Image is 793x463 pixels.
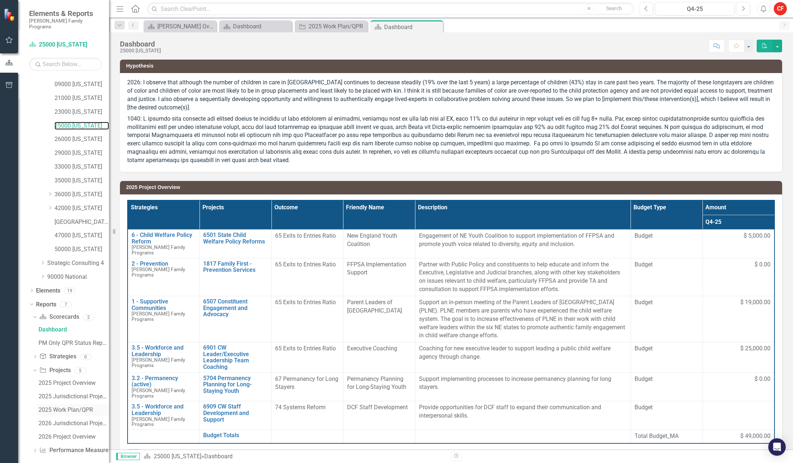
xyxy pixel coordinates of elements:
div: 25000 [US_STATE] [120,48,161,53]
a: 29000 [US_STATE] [55,149,109,157]
span: $ 25,000.00 [740,345,770,353]
span: 74 Systems Reform [275,404,326,411]
div: Dashboard [384,23,441,32]
a: 2025 Work Plan/QPR [37,404,109,416]
p: Coaching for new executive leader to support leading a public child welfare agency through change. [419,345,627,361]
span: 67 Permanency for Long Stayers [275,375,338,391]
p: 2026: I observe that although the number of children in care in [GEOGRAPHIC_DATA] continues to de... [127,78,775,113]
a: 50000 [US_STATE] [55,245,109,254]
span: [PERSON_NAME] Family Programs [132,357,185,368]
a: 23000 [US_STATE] [55,108,109,116]
span: [PERSON_NAME] Family Programs [132,266,185,278]
div: 7 [60,301,72,307]
a: 2 - Prevention [132,261,196,267]
span: $ 0.00 [754,261,770,269]
a: 21000 [US_STATE] [55,94,109,102]
a: [PERSON_NAME] Overview [145,22,214,31]
a: 09000 [US_STATE] [55,80,109,89]
a: 6507 Constituent Engagement and Advocacy [203,298,267,318]
a: PM Only QPR Status Report [37,337,109,349]
div: Q4-25 [658,5,732,13]
span: Search [606,5,622,11]
span: [PERSON_NAME] Family Programs [132,244,185,255]
a: Projects [39,366,71,375]
p: Support implementing processes to increase permanency planning for long stayers. [419,375,627,392]
span: Budget [635,375,699,383]
a: 33000 [US_STATE] [55,163,109,171]
div: Dashboard [120,40,161,48]
a: Performance Measures [39,446,111,455]
div: 2025 Project Overview [39,380,109,386]
div: 2025 Work Plan/QPR [39,407,109,413]
p: Partner with Public Policy and constituents to help educate and inform the Executive, Legislative... [419,261,627,294]
p: Provide opportunities for DCF staff to expand their communication and interpersonal skills. [419,403,627,420]
div: Open Intercom Messenger [768,438,786,456]
a: 6 - Child Welfare Policy Reform [132,232,196,245]
span: 65 Exits to Entries Ratio [275,345,336,352]
span: [PERSON_NAME] Family Programs [132,416,185,427]
div: 2025 Work Plan/QPR [309,22,366,31]
a: 25000 [US_STATE] [154,453,201,460]
a: 3.5 - Workforce and Leadership [132,403,196,416]
img: ClearPoint Strategy [4,8,16,21]
a: [GEOGRAPHIC_DATA][US_STATE] [55,218,109,226]
div: Dashboard [39,326,109,333]
a: 3.5 - Workforce and Leadership [132,345,196,357]
a: Reports [36,301,56,309]
a: Dashboard [221,22,290,31]
a: Budget Totals [203,432,267,439]
div: Dashboard [233,22,290,31]
span: Budget [635,261,699,269]
h3: Hypothesis [126,63,778,69]
div: 2 [83,314,94,320]
a: 5704 Permanency Planning for Long-Staying Youth [203,375,267,394]
input: Search Below... [29,58,102,71]
a: 26000 [US_STATE] [55,135,109,144]
a: 2025 Project Overview [37,377,109,389]
a: 35000 [US_STATE] [55,177,109,185]
span: FFPSA Implementation Support [347,261,406,276]
span: New England Youth Coalition [347,232,397,247]
a: 2026 Project Overview [37,431,109,443]
div: » [144,452,446,461]
a: 6909 CW Staff Development and Support [203,403,267,423]
a: 36000 [US_STATE] [55,190,109,199]
a: 6901 CW Leader/Executive Leadership Team Coaching [203,345,267,370]
span: Permanency Planning for Long-Staying Youth [347,375,406,391]
a: 2025 Jurisdictional Projects Assessment [37,391,109,402]
a: Elements [36,287,60,295]
div: 2026 Project Overview [39,434,109,440]
span: $ 0.00 [754,375,770,383]
button: Q4-25 [655,2,734,15]
a: Strategies [39,353,76,361]
a: 90000 National [47,273,109,281]
div: 2025 Jurisdictional Projects Assessment [39,393,109,400]
span: $ 19,000.00 [740,298,770,307]
button: CF [774,2,787,15]
span: [PERSON_NAME] Family Programs [132,387,185,399]
span: $ 5,000.00 [744,232,770,240]
small: [PERSON_NAME] Family Programs [29,18,102,30]
a: 25000 [US_STATE] [55,122,109,130]
div: 0 [80,354,92,360]
a: 42000 [US_STATE] [55,204,109,213]
div: PM Only QPR Status Report [39,340,109,346]
a: 2025 Work Plan/QPR [297,22,366,31]
span: 65 Exits to Entries Ratio [275,299,336,306]
span: Elements & Reports [29,9,102,18]
a: 1817 Family First - Prevention Services [203,261,267,273]
span: Parent Leaders of [GEOGRAPHIC_DATA] [347,299,402,314]
a: 3.2 - Permanency (active) [132,375,196,388]
input: Search ClearPoint... [147,3,634,15]
span: Total Budget_MA [635,432,699,440]
p: Support an in-person meeting of the Parent Leaders of [GEOGRAPHIC_DATA] (PLNE). PLNE members are ... [419,298,627,340]
span: Executive Coaching [347,345,397,352]
h3: 2025 Project Overview [126,185,778,190]
div: 2026 Jurisdictional Projects Assessment [39,420,109,427]
div: Dashboard [204,453,233,460]
span: Budget [635,232,699,240]
a: 2026 Jurisdictional Projects Assessment [37,418,109,429]
a: Strategic Consulting 4 [47,259,109,267]
span: Budget [635,345,699,353]
span: 65 Exits to Entries Ratio [275,261,336,268]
